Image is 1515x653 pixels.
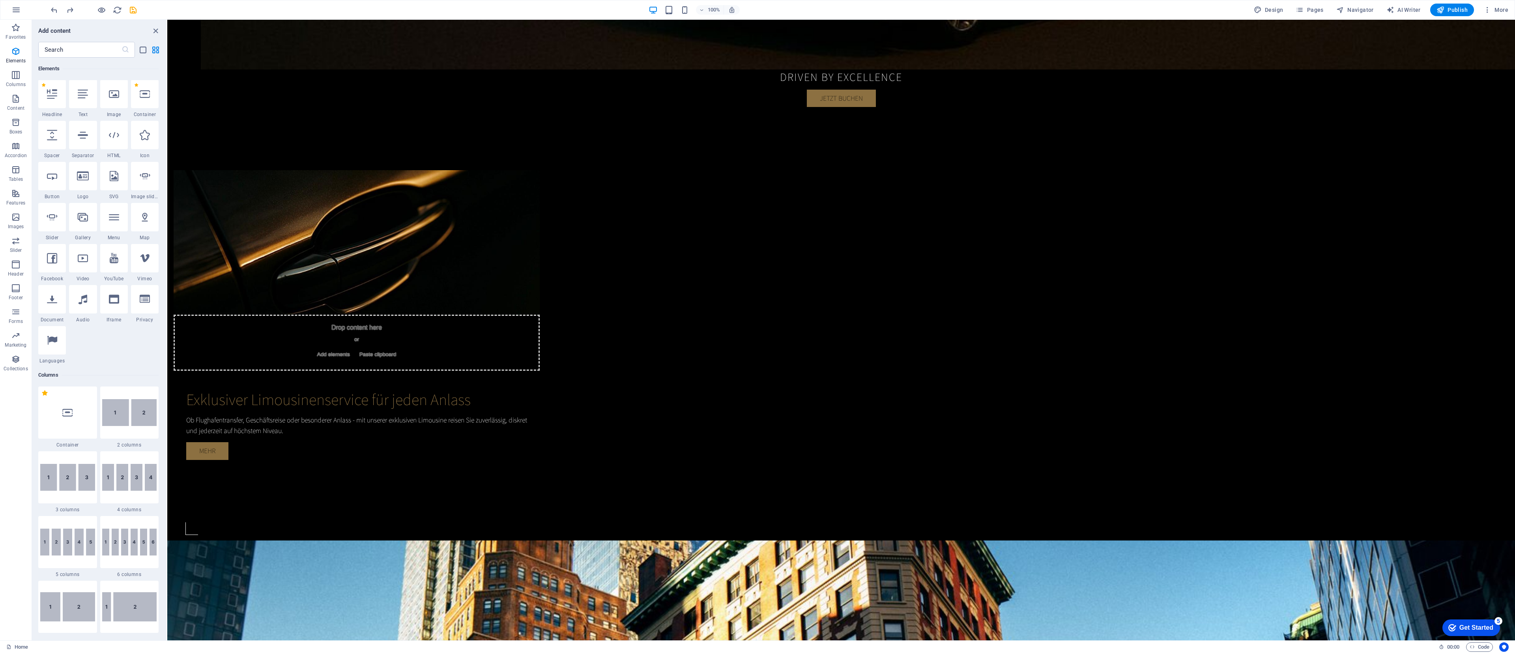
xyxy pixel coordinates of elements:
span: 3 columns [38,507,97,513]
h6: Elements [38,64,159,73]
a: Click to cancel selection. Double-click to open Pages [6,642,28,652]
p: Slider [10,247,22,253]
span: Headline [38,111,66,118]
div: SVG [100,162,128,200]
div: Vimeo [131,244,159,282]
div: Container [131,80,159,118]
span: Video [69,276,97,282]
span: Remove from favorites [134,83,138,87]
div: 2 columns [100,387,159,448]
div: Slider [38,203,66,241]
div: Logo [69,162,97,200]
button: Click here to leave preview mode and continue editing [97,5,106,15]
span: Paste clipboard [189,329,232,340]
span: Container [131,111,159,118]
p: Footer [9,295,23,301]
div: Iframe [100,285,128,323]
p: Marketing [5,342,26,348]
span: Pages [1296,6,1323,14]
span: Map [131,235,159,241]
div: Spacer [38,121,66,159]
button: close panel [151,26,160,36]
div: Drop content here [6,295,372,351]
span: Slider [38,235,66,241]
span: Container [38,442,97,448]
div: Privacy [131,285,159,323]
button: list-view [138,45,148,54]
p: Forms [9,318,23,325]
div: Text [69,80,97,118]
p: Favorites [6,34,26,40]
div: Video [69,244,97,282]
button: redo [65,5,75,15]
span: Icon [131,152,159,159]
span: Publish [1436,6,1468,14]
div: Audio [69,285,97,323]
img: 2-columns.svg [102,399,157,426]
span: 4 columns [100,507,159,513]
i: Reload page [113,6,122,15]
p: Content [7,105,24,111]
button: Pages [1292,4,1326,16]
span: 2 columns [100,442,159,448]
span: Spacer [38,152,66,159]
input: Search [38,42,122,58]
span: Document [38,317,66,323]
span: Gallery [69,235,97,241]
div: Image slider [131,162,159,200]
p: Header [8,271,24,277]
button: save [128,5,138,15]
button: More [1480,4,1511,16]
span: Logo [69,193,97,200]
div: Document [38,285,66,323]
button: AI Writer [1383,4,1424,16]
span: Add elements [147,329,186,340]
span: Facebook [38,276,66,282]
button: Design [1251,4,1287,16]
p: Elements [6,58,26,64]
span: SVG [100,193,128,200]
span: More [1483,6,1508,14]
div: Headline [38,80,66,118]
span: Vimeo [131,276,159,282]
div: Gallery [69,203,97,241]
span: 6 columns [100,571,159,578]
div: Facebook [38,244,66,282]
img: 6columns.svg [102,529,157,555]
i: Undo: Add element (Ctrl+Z) [50,6,59,15]
div: Container [38,387,97,448]
span: Audio [69,317,97,323]
p: Boxes [9,129,22,135]
h6: Session time [1439,642,1460,652]
span: Design [1254,6,1283,14]
p: Images [8,223,24,230]
span: : [1453,644,1454,650]
h6: 100% [708,5,720,15]
div: Map [131,203,159,241]
i: Redo: Paste (Ctrl+Y, ⌘+Y) [65,6,75,15]
div: Get Started 5 items remaining, 0% complete [6,4,64,21]
div: 5 [58,2,66,9]
button: Publish [1430,4,1474,16]
span: Separator [69,152,97,159]
img: 4columns.svg [102,464,157,491]
p: Tables [9,176,23,182]
div: Icon [131,121,159,159]
i: Save (Ctrl+S) [129,6,138,15]
span: Languages [38,358,66,364]
div: Button [38,162,66,200]
div: Menu [100,203,128,241]
button: undo [49,5,59,15]
div: Image [100,80,128,118]
span: 5 columns [38,571,97,578]
h6: Columns [38,370,159,380]
div: 3 columns [38,451,97,513]
span: Text [69,111,97,118]
button: Usercentrics [1499,642,1509,652]
p: Collections [4,366,28,372]
button: reload [112,5,122,15]
img: 5columns.svg [40,529,95,555]
span: 00 00 [1447,642,1459,652]
div: 6 columns [100,516,159,578]
img: 40-60.svg [40,592,95,621]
